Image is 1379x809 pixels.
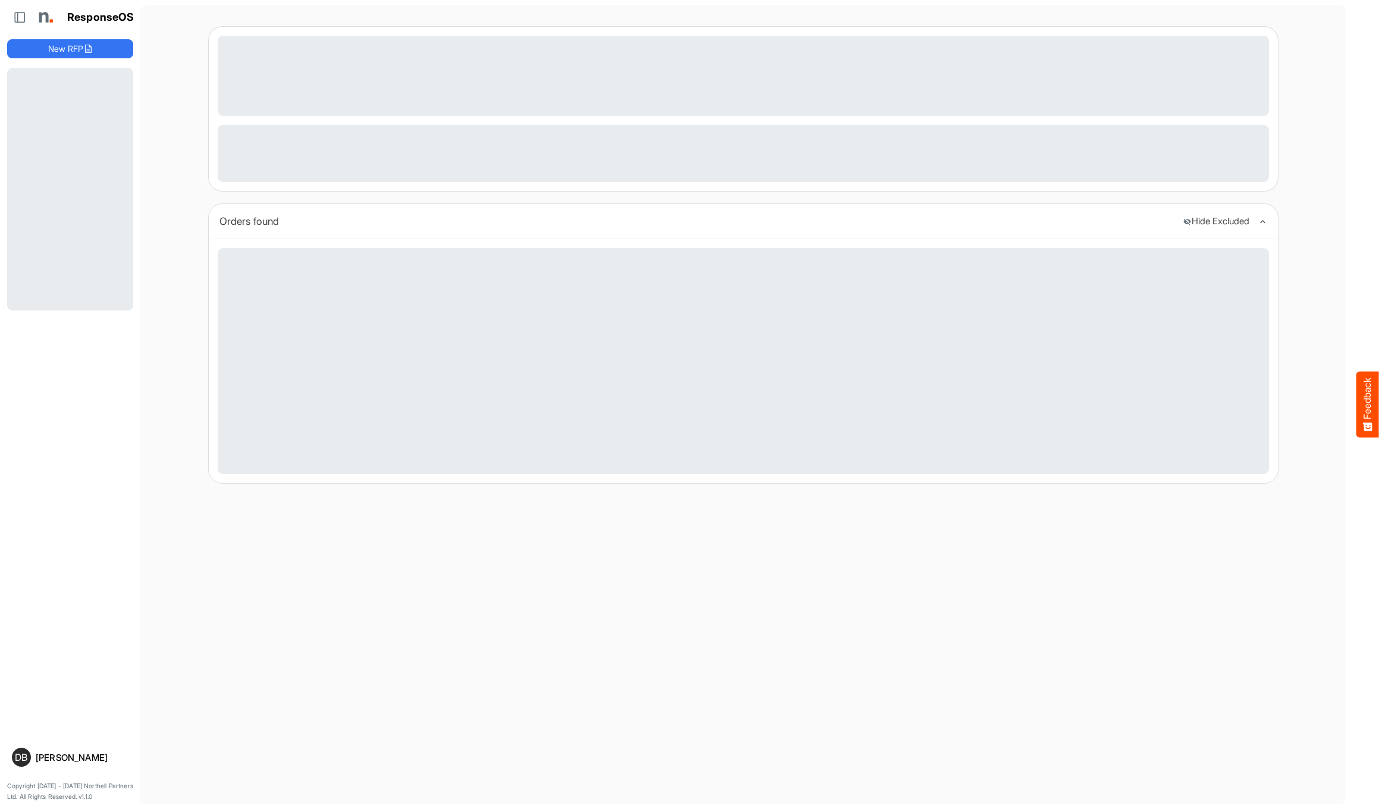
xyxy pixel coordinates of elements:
[1183,217,1249,227] button: Hide Excluded
[33,5,56,29] img: Northell
[218,36,1269,116] div: Loading...
[1356,372,1379,438] button: Feedback
[218,248,1269,474] div: Loading...
[36,753,128,762] div: [PERSON_NAME]
[67,11,134,24] h1: ResponseOS
[219,213,1174,230] div: Orders found
[7,68,133,311] div: Loading...
[15,752,27,762] span: DB
[7,39,133,58] button: New RFP
[218,125,1269,182] div: Loading...
[7,781,133,802] p: Copyright [DATE] - [DATE] Northell Partners Ltd. All Rights Reserved. v1.1.0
